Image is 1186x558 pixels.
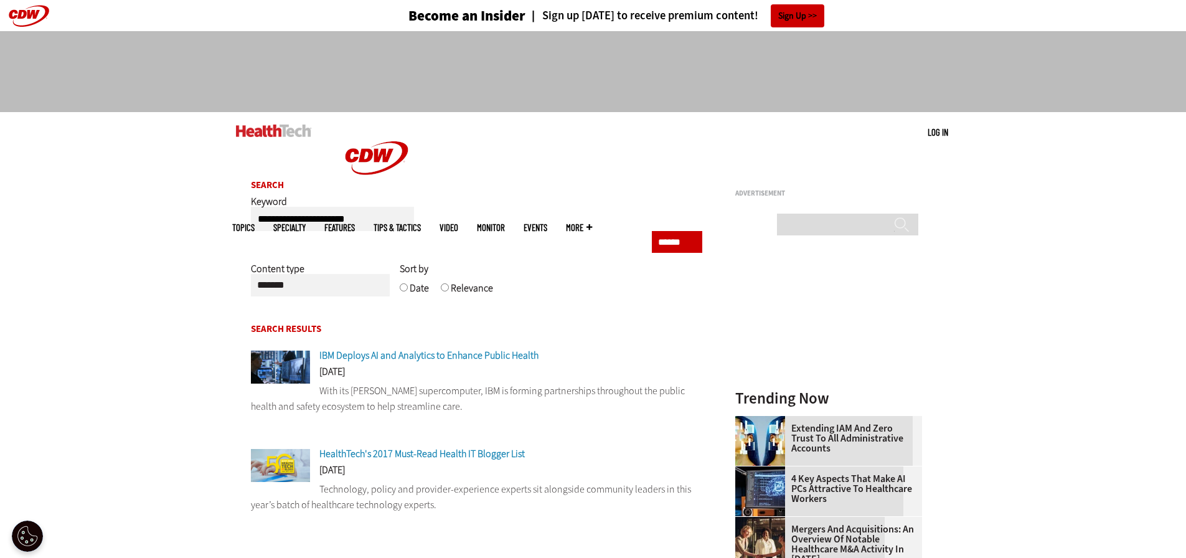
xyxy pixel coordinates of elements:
a: Tips & Tactics [374,223,421,232]
iframe: advertisement [367,44,820,100]
div: [DATE] [251,465,703,481]
iframe: advertisement [735,202,922,357]
h2: Search Results [251,324,703,334]
a: Sign up [DATE] to receive premium content! [525,10,758,22]
span: Topics [232,223,255,232]
img: IBM Deploys AI and Analytics to Enhance Public Health [251,351,310,384]
a: HealthTech's 2017 Must-Read Health IT Blogger List [319,447,525,460]
div: Cookie Settings [12,521,43,552]
a: business leaders shake hands in conference room [735,517,791,527]
a: Extending IAM and Zero Trust to All Administrative Accounts [735,423,915,453]
a: 4 Key Aspects That Make AI PCs Attractive to Healthcare Workers [735,474,915,504]
a: abstract image of woman with pixelated face [735,416,791,426]
img: Desktop monitor with brain AI concept [735,466,785,516]
a: Features [324,223,355,232]
label: Relevance [451,281,493,304]
a: Log in [928,126,948,138]
a: Events [524,223,547,232]
a: IBM Deploys AI and Analytics to Enhance Public Health [319,349,539,362]
img: abstract image of woman with pixelated face [735,416,785,466]
span: More [566,223,592,232]
button: Open Preferences [12,521,43,552]
span: Sort by [400,262,428,275]
label: Content type [251,262,304,285]
a: CDW [330,194,423,207]
img: Home [236,125,311,137]
a: Sign Up [771,4,824,27]
a: Become an Insider [362,9,525,23]
a: Desktop monitor with brain AI concept [735,466,791,476]
h3: Trending Now [735,390,922,406]
h3: Become an Insider [408,9,525,23]
span: Specialty [273,223,306,232]
p: Technology, policy and provider-experience experts sit alongside community leaders in this year’s... [251,481,703,513]
a: MonITor [477,223,505,232]
label: Date [410,281,429,304]
img: Home [330,112,423,204]
div: [DATE] [251,367,703,383]
div: User menu [928,126,948,139]
a: Video [440,223,458,232]
p: With its [PERSON_NAME] supercomputer, IBM is forming partnerships throughout the public health an... [251,383,703,415]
